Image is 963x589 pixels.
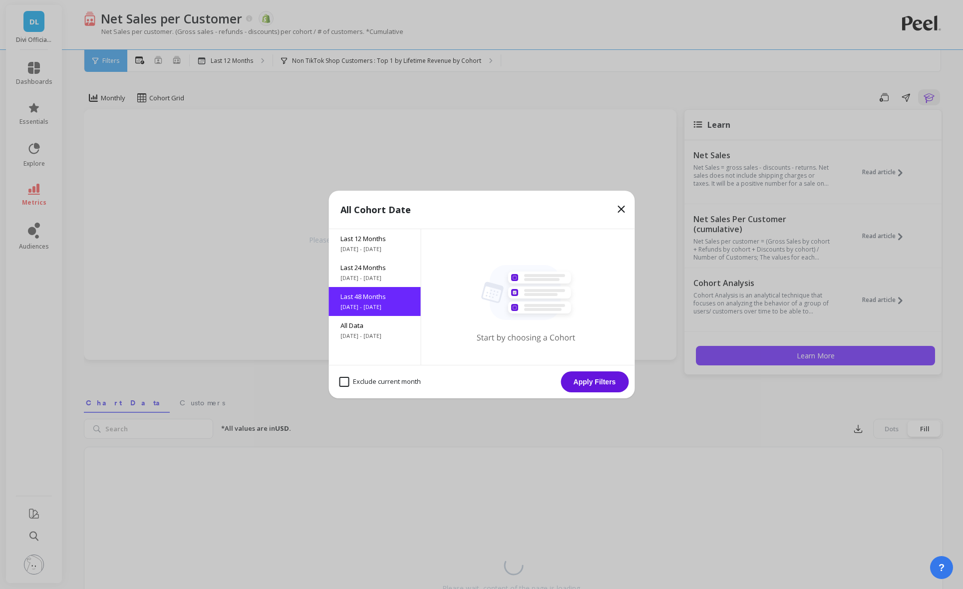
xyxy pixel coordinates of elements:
span: ? [939,561,945,575]
button: ? [930,556,953,579]
span: [DATE] - [DATE] [340,245,408,253]
span: Exclude current month [339,377,421,387]
span: [DATE] - [DATE] [340,303,408,311]
span: [DATE] - [DATE] [340,332,408,340]
span: Last 48 Months [340,292,408,301]
button: Apply Filters [561,371,629,392]
p: All Cohort Date [340,203,411,217]
span: All Data [340,321,408,330]
span: [DATE] - [DATE] [340,274,408,282]
span: Last 12 Months [340,234,408,243]
span: Last 24 Months [340,263,408,272]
